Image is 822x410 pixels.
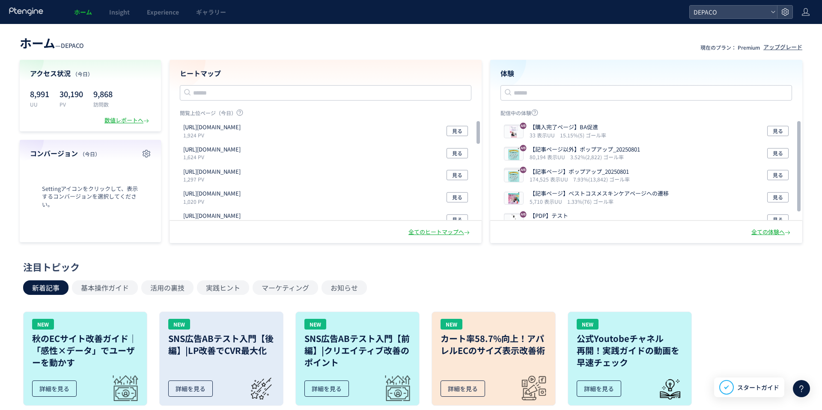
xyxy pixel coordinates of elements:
p: 【記事ページ】ポップアップ_20250801 [530,168,629,176]
div: 全てのヒートマップへ [408,228,471,236]
span: ギャラリー [196,8,226,16]
span: 見る [452,126,462,136]
p: 【PDP】テスト [530,212,609,220]
span: ホーム [74,8,92,16]
p: UU [30,101,49,108]
button: 新着記事 [23,280,68,295]
div: 注目トピック [23,260,795,273]
i: 33 表示UU [530,131,558,139]
p: 現在のプラン： Premium [700,44,760,51]
div: NEW [304,319,326,330]
img: 052a575e54c6bb54fa4274bce9036dd01754456099816.png [504,170,523,182]
button: 実践ヒント [197,280,249,295]
div: 詳細を見る [32,380,77,397]
a: NEWSNS広告ABテスト入門【前編】|クリエイティブ改善のポイント詳細を見る [295,312,420,406]
span: 見る [773,170,783,180]
span: （今日） [80,150,100,157]
h3: 秋のECサイト改善ガイド｜「感性×データ」でユーザーを動かす [32,333,138,368]
a: NEW公式Youtobeチャネル再開！実践ガイドの動画を早速チェック詳細を見る [568,312,692,406]
span: ホーム [20,34,55,51]
button: 見る [767,214,789,225]
button: 見る [447,170,468,180]
p: 【記事ページ】ベストコスメスキンケアページへの遷移 [530,190,669,198]
div: 数値レポートへ [104,116,151,125]
div: NEW [168,319,190,330]
button: お知らせ [322,280,367,295]
h4: ヒートマップ [180,68,471,78]
i: 286 表示UU [530,220,561,227]
button: 見る [767,126,789,136]
p: https://depaco.daimaru-matsuzakaya.jp/shop/goods/search.aspx [183,190,241,198]
span: 見る [452,148,462,158]
span: 見る [452,214,462,225]
p: https://depaco.daimaru-matsuzakaya.jp/shop/default.aspx [183,146,241,154]
span: スタートガイド [737,383,779,392]
span: 見る [452,192,462,202]
h3: SNS広告ABテスト入門【前編】|クリエイティブ改善のポイント [304,333,411,368]
span: 見る [773,148,783,158]
span: DEPACO [691,6,767,18]
span: Insight [109,8,130,16]
p: https://depaco.daimaru-matsuzakaya.jp/articles/list/b220225a [183,168,241,176]
div: 詳細を見る [304,380,349,397]
p: 1,297 PV [183,175,244,183]
i: 1.33%(76) ゴール率 [567,198,614,205]
i: 7.93%(13,842) ゴール率 [573,175,630,183]
button: 見る [447,214,468,225]
i: 15.15%(5) ゴール率 [560,131,606,139]
button: マーケティング [253,280,318,295]
i: 80,194 表示UU [530,153,569,160]
img: c018304788d2440a58d09eb00ea429ee1755657166032.png [504,126,523,138]
h4: アクセス状況 [30,68,151,78]
p: https://depaco.daimaru-matsuzakaya.jp/shop/pages/beautyup-index.aspx [183,123,241,131]
p: PV [60,101,83,108]
h3: カート率58.7%向上！アパレルECのサイズ表示改善術 [441,333,547,357]
p: 1,624 PV [183,153,244,160]
p: https://depaco.daimaru-matsuzakaya.jp/shop/cart/cart.aspx [183,212,241,220]
div: — [20,34,84,51]
p: 9,868 [93,87,113,101]
button: 見る [447,126,468,136]
div: 詳細を見る [577,380,621,397]
div: NEW [577,319,599,330]
div: NEW [32,319,54,330]
p: 781 PV [183,220,244,227]
h3: SNS広告ABテスト入門【後編】|LP改善でCVR最大化 [168,333,274,357]
div: 詳細を見る [441,380,485,397]
p: 1,020 PV [183,198,244,205]
span: Experience [147,8,179,16]
p: 【記事ページ以外】ポップアップ_20250801 [530,146,640,154]
a: NEWSNS広告ABテスト入門【後編】|LP改善でCVR最大化詳細を見る [159,312,283,406]
button: 見る [447,148,468,158]
button: 見る [447,192,468,202]
div: 詳細を見る [168,380,213,397]
span: 見る [452,170,462,180]
img: c0eca5a13862f3f1a2934a001740710c1754452989234.png [504,148,523,160]
h3: 公式Youtobeチャネル 再開！実践ガイドの動画を 早速チェック [577,333,683,368]
p: 【購入完了ページ】BA促進 [530,123,603,131]
p: 1,924 PV [183,131,244,139]
div: NEW [441,319,462,330]
h4: 体験 [500,68,792,78]
button: 活用の裏技 [141,280,194,295]
div: 全ての体験へ [751,228,792,236]
i: 23.78%(68) ゴール率 [563,220,612,227]
span: 見る [773,126,783,136]
img: c513e7d9b251eb435c695b29973e1f3f1753750925059.jpeg [504,214,523,226]
p: 閲覧上位ページ（今日） [180,109,471,120]
h4: コンバージョン [30,149,151,158]
span: 見る [773,192,783,202]
button: 見る [767,148,789,158]
button: 基本操作ガイド [72,280,138,295]
a: NEW秋のECサイト改善ガイド｜「感性×データ」でユーザーを動かす詳細を見る [23,312,147,406]
p: 30,190 [60,87,83,101]
i: 174,525 表示UU [530,175,572,183]
button: 見る [767,192,789,202]
a: NEWカート率58.7%向上！アパレルECのサイズ表示改善術詳細を見る [432,312,556,406]
span: DEPACO [61,41,84,50]
i: 3.52%(2,822) ゴール率 [570,153,624,160]
button: 見る [767,170,789,180]
p: 8,991 [30,87,49,101]
span: （今日） [72,70,93,77]
i: 5,710 表示UU [530,198,566,205]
